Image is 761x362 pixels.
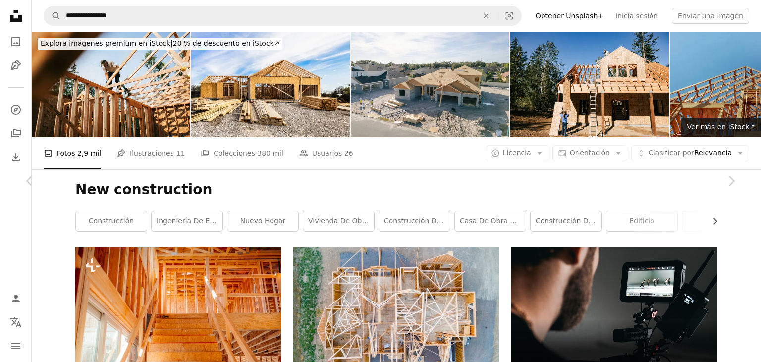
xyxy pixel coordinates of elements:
[497,6,521,25] button: Búsqueda visual
[379,211,450,231] a: construcción de viviendas
[649,149,694,157] span: Clasificar por
[681,118,761,137] a: Ver más en iStock↗
[455,211,526,231] a: Casa de obra nueva
[76,211,147,231] a: construcción
[570,149,610,157] span: Orientación
[75,181,717,199] h1: New construction
[682,211,753,231] a: hogar
[6,56,26,75] a: Ilustraciones
[44,6,61,25] button: Buscar en Unsplash
[702,133,761,229] a: Siguiente
[6,289,26,308] a: Iniciar sesión / Registrarse
[687,123,755,131] span: Ver más en iStock ↗
[293,311,499,320] a: Diseño de casa de madera beige
[303,211,374,231] a: Vivienda de obra nueva
[176,148,185,159] span: 11
[6,32,26,52] a: Fotos
[503,149,531,157] span: Licencia
[152,211,222,231] a: Ingeniería de Edificación
[6,336,26,356] button: Menú
[475,6,497,25] button: Borrar
[32,32,288,56] a: Explora imágenes premium en iStock|20 % de descuento en iStock↗
[530,8,609,24] a: Obtener Unsplash+
[44,6,522,26] form: Encuentra imágenes en todo el sitio
[6,312,26,332] button: Idioma
[510,32,669,137] img: Construction Crew Putting Up Framing of New Home
[201,137,283,169] a: Colecciones 380 mil
[41,39,173,47] span: Explora imágenes premium en iStock |
[531,211,601,231] a: Construcción de viviendas nuevas
[32,32,190,137] img: Construction Crew Putting Up Framing of New Home
[609,8,664,24] a: Inicia sesión
[299,137,353,169] a: Usuarios 26
[6,123,26,143] a: Colecciones
[6,100,26,120] a: Explorar
[672,8,749,24] button: Enviar una imagen
[631,145,749,161] button: Clasificar porRelevancia
[606,211,677,231] a: edificio
[351,32,509,137] img: New Construction Home - Orlando Florida - Developing Neighborhood - House Under Construction - Ro...
[257,148,283,159] span: 380 mil
[552,145,627,161] button: Orientación
[649,148,732,158] span: Relevancia
[227,211,298,231] a: Nuevo hogar
[75,311,281,320] a: Una casa en construcción con una escalera que sube
[38,38,282,50] div: 20 % de descuento en iStock ↗
[486,145,548,161] button: Licencia
[344,148,353,159] span: 26
[117,137,185,169] a: Ilustraciones 11
[191,32,350,137] img: Nueva construcción de viviendas en el sitio de construcción.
